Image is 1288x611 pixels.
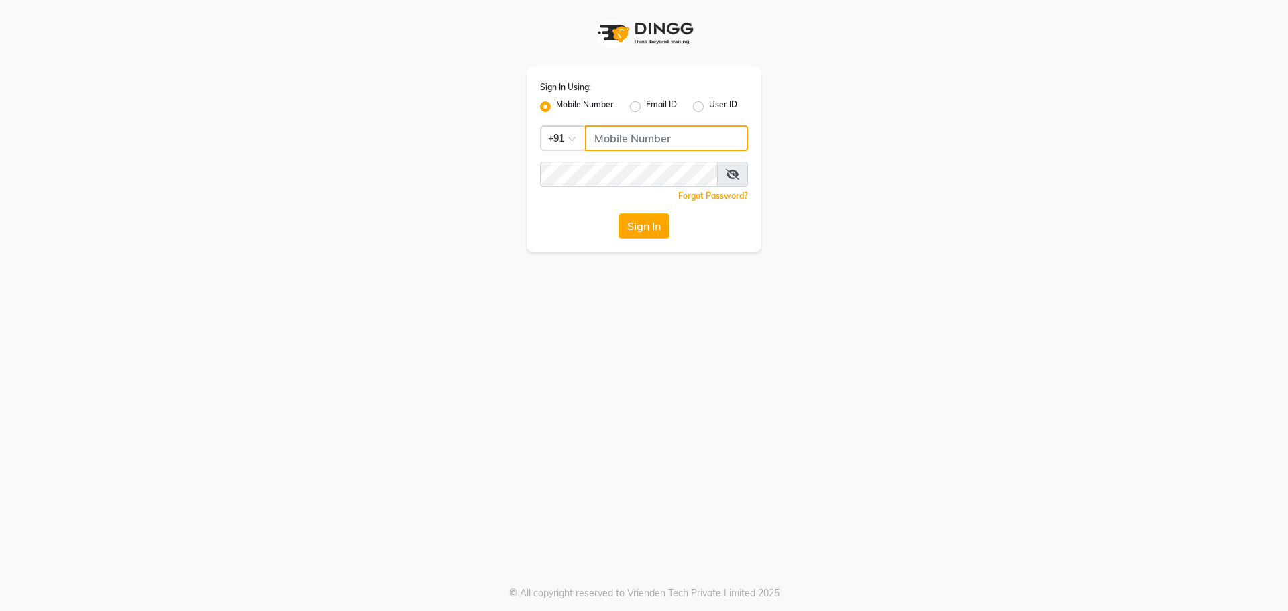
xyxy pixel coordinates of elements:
img: logo1.svg [590,13,698,53]
label: Email ID [646,99,677,115]
button: Sign In [619,213,669,239]
a: Forgot Password? [678,190,748,201]
input: Username [540,162,718,187]
input: Username [585,125,748,151]
label: User ID [709,99,737,115]
label: Sign In Using: [540,81,591,93]
label: Mobile Number [556,99,614,115]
